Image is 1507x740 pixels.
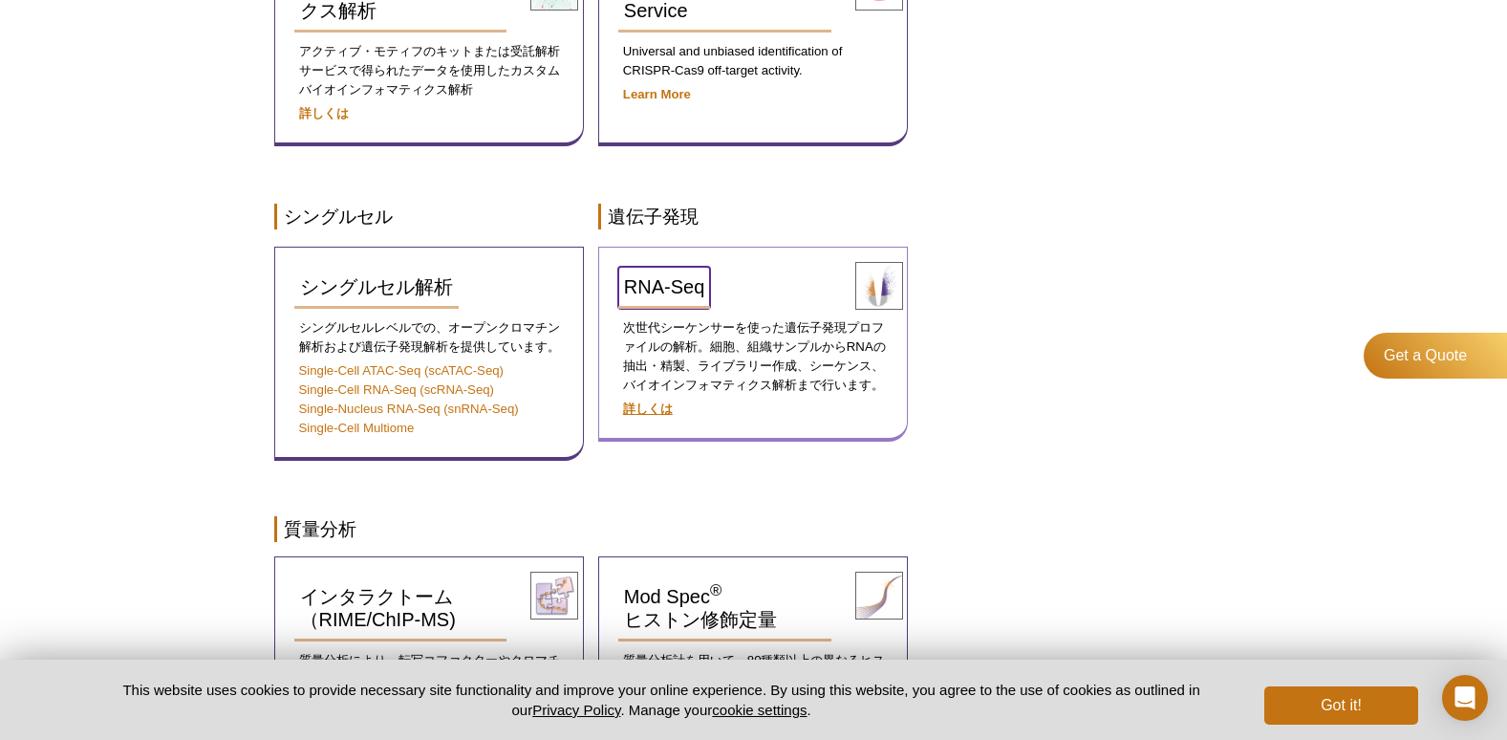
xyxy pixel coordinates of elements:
a: 詳しくは [299,106,349,120]
a: Privacy Policy [532,702,620,718]
p: シングルセルレベルでの、オープンクロマチン解析および遺伝子発現解析を提供しています。 [294,318,564,357]
a: Get a Quote [1364,333,1507,379]
span: シングルセル解析 [300,276,453,297]
p: アクティブ・モティフのキットまたは受託解析サービスで得られたデータを使用したカスタムバイオインフォマティクス解析 [294,42,564,99]
p: 質量分析により、転写コファクターやクロマチン関連タンパク質複合体を同定します。 [294,651,564,689]
span: RNA-Seq [624,276,704,297]
span: ヒストン修飾定量 [624,609,777,630]
sup: ® [710,582,721,600]
a: Mod Spec® ヒストン修飾定量 [618,577,831,642]
span: Mod Spec [624,586,777,630]
a: Single-Cell Multiome [299,421,415,435]
div: Open Intercom Messenger [1442,675,1488,721]
img: Mod Spec® Service [855,572,903,620]
p: Universal and unbiased identification of CRISPR-Cas9 off-target activity. [618,42,888,80]
a: Single-Nucleus RNA-Seq (snRNA-Seq) [299,402,519,416]
button: cookie settings [712,702,807,718]
p: 次世代シーケンサーを使った遺伝子発現プロファイルの解析。細胞、組織サンプルからRNAの抽出・精製、ライブラリー作成、シーケンス、バイオインフォマティクス解析まで行います。 [618,318,888,395]
p: 質量分析計を用いて、80種類以上の異なるヒストン修飾の相対量を一度に解析します。 [618,651,888,689]
span: インタラクトーム（RIME/ChIP-MS) [300,586,456,630]
button: Got it! [1264,686,1417,725]
a: シングルセル解析 [294,267,459,309]
a: インタラクトーム（RIME/ChIP-MS) [294,577,507,642]
img: RNA-Seq Service [855,262,903,310]
a: 詳しくは [623,402,673,416]
h2: シングルセル [274,204,584,229]
p: This website uses cookies to provide necessary site functionality and improve your online experie... [90,680,1234,720]
img: Interactome Profiling (RIME) [530,572,578,620]
a: Single-Cell RNA-Seq (scRNA-Seq) [299,382,494,397]
a: Single-Cell ATAC-Seq (scATAC-Seq) [299,363,504,378]
a: Learn More [623,87,691,101]
h2: 質量分析 [274,516,1234,542]
h2: 遺伝子発現 [598,204,908,229]
a: RNA-Seq [618,267,710,309]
